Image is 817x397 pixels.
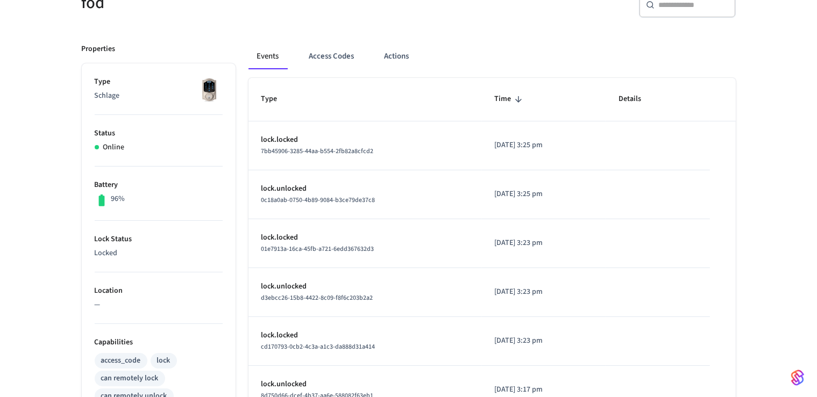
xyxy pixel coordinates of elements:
[95,76,223,88] p: Type
[261,91,292,107] span: Type
[101,355,141,366] div: access_code
[495,384,593,395] p: [DATE] 3:17 pm
[261,134,469,146] p: lock.locked
[82,44,116,55] p: Properties
[261,281,469,292] p: lock.unlocked
[301,44,363,69] button: Access Codes
[101,373,159,384] div: can remotely lock
[95,128,223,139] p: Status
[261,244,374,254] span: 01e7913a-16ca-45fb-a721-6edd367632d3
[261,232,469,243] p: lock.locked
[111,193,125,205] p: 96%
[261,147,374,156] span: 7bb45906-3285-44aa-b554-2fb82a8cfcd2
[495,237,593,249] p: [DATE] 3:23 pm
[95,248,223,259] p: Locked
[495,91,525,107] span: Time
[248,44,288,69] button: Events
[261,196,375,205] span: 0c18a0ab-0750-4b89-9084-b3ce79de37c8
[261,183,469,194] p: lock.unlocked
[495,335,593,347] p: [DATE] 3:23 pm
[791,369,804,386] img: SeamLogoGradient.69752ec5.svg
[495,140,593,151] p: [DATE] 3:25 pm
[95,234,223,245] p: Lock Status
[95,337,223,348] p: Capabilities
[619,91,655,107] span: Details
[495,286,593,298] p: [DATE] 3:23 pm
[95,179,223,191] p: Battery
[157,355,170,366] div: lock
[495,189,593,200] p: [DATE] 3:25 pm
[95,90,223,102] p: Schlage
[95,299,223,311] p: —
[196,76,223,103] img: Schlage Sense Smart Deadbolt with Camelot Trim, Front
[261,379,469,390] p: lock.unlocked
[261,293,373,302] span: d3ebcc26-15b8-4422-8c09-f8f6c203b2a2
[95,285,223,297] p: Location
[103,142,125,153] p: Online
[248,44,736,69] div: ant example
[376,44,418,69] button: Actions
[261,342,375,351] span: cd170793-0cb2-4c3a-a1c3-da888d31a414
[261,330,469,341] p: lock.locked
